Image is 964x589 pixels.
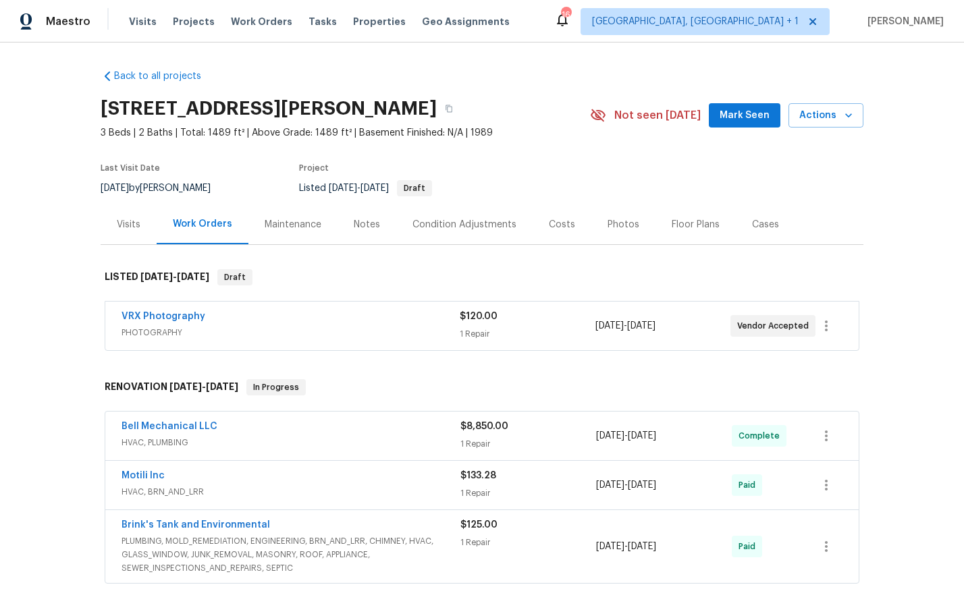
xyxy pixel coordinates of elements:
span: $8,850.00 [460,422,508,431]
div: Visits [117,218,140,231]
span: [GEOGRAPHIC_DATA], [GEOGRAPHIC_DATA] + 1 [592,15,799,28]
span: Project [299,164,329,172]
span: [DATE] [596,431,624,441]
div: Cases [752,218,779,231]
span: In Progress [248,381,304,394]
span: Last Visit Date [101,164,160,172]
span: - [595,319,655,333]
span: [DATE] [177,272,209,281]
span: [DATE] [628,431,656,441]
a: Motili Inc [122,471,165,480]
span: PLUMBING, MOLD_REMEDIATION, ENGINEERING, BRN_AND_LRR, CHIMNEY, HVAC, GLASS_WINDOW, JUNK_REMOVAL, ... [122,534,460,575]
span: HVAC, BRN_AND_LRR [122,485,460,499]
div: Condition Adjustments [412,218,516,231]
span: - [596,540,656,553]
span: [DATE] [595,321,624,331]
span: [PERSON_NAME] [862,15,944,28]
div: 1 Repair [460,437,596,451]
span: Geo Assignments [422,15,510,28]
span: - [329,184,389,193]
h6: LISTED [105,269,209,285]
span: [DATE] [206,382,238,391]
span: Actions [799,107,853,124]
a: Bell Mechanical LLC [122,422,217,431]
span: Visits [129,15,157,28]
span: [DATE] [596,542,624,551]
span: Maestro [46,15,90,28]
span: Complete [739,429,785,443]
div: Photos [608,218,639,231]
span: [DATE] [101,184,129,193]
span: HVAC, PLUMBING [122,436,460,449]
span: Vendor Accepted [737,319,814,333]
span: Paid [739,540,761,553]
span: PHOTOGRAPHY [122,326,460,339]
span: Not seen [DATE] [614,109,701,122]
div: by [PERSON_NAME] [101,180,227,196]
span: - [596,429,656,443]
span: Mark Seen [720,107,770,124]
span: 3 Beds | 2 Baths | Total: 1489 ft² | Above Grade: 1489 ft² | Basement Finished: N/A | 1989 [101,126,590,140]
span: Listed [299,184,432,193]
div: 1 Repair [460,536,596,549]
a: Back to all projects [101,69,230,83]
span: [DATE] [140,272,173,281]
span: [DATE] [596,480,624,490]
span: Paid [739,478,761,492]
span: $120.00 [460,312,498,321]
button: Mark Seen [709,103,780,128]
span: - [169,382,238,391]
span: [DATE] [628,480,656,490]
a: Brink's Tank and Environmental [122,520,270,530]
span: Properties [353,15,406,28]
div: Notes [354,218,380,231]
div: Floor Plans [672,218,720,231]
button: Actions [788,103,863,128]
h6: RENOVATION [105,379,238,395]
button: Copy Address [437,96,461,121]
span: - [140,272,209,281]
div: 1 Repair [460,327,595,341]
div: RENOVATION [DATE]-[DATE]In Progress [101,366,863,409]
a: VRX Photography [122,312,205,321]
h2: [STREET_ADDRESS][PERSON_NAME] [101,102,437,115]
span: [DATE] [628,542,656,551]
span: $125.00 [460,520,498,530]
span: Projects [173,15,215,28]
span: Draft [219,271,251,284]
span: Work Orders [231,15,292,28]
span: Tasks [309,17,337,26]
span: [DATE] [169,382,202,391]
div: 1 Repair [460,486,596,500]
span: $133.28 [460,471,496,480]
span: Draft [398,184,431,192]
span: [DATE] [627,321,655,331]
div: LISTED [DATE]-[DATE]Draft [101,256,863,299]
div: 16 [561,8,570,22]
span: [DATE] [329,184,357,193]
span: - [596,478,656,492]
span: [DATE] [360,184,389,193]
div: Costs [549,218,575,231]
div: Maintenance [265,218,321,231]
div: Work Orders [173,217,232,231]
